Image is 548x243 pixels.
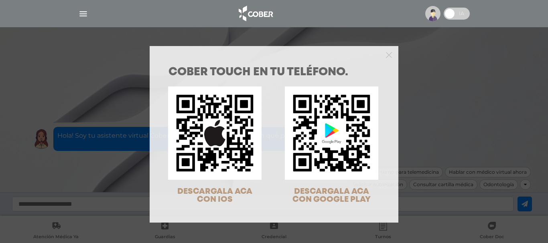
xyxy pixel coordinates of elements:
h1: COBER TOUCH en tu teléfono. [168,67,380,78]
span: DESCARGALA ACA CON IOS [177,188,252,203]
img: qr-code [168,86,262,180]
img: qr-code [285,86,378,180]
span: DESCARGALA ACA CON GOOGLE PLAY [292,188,371,203]
button: Close [386,51,392,58]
